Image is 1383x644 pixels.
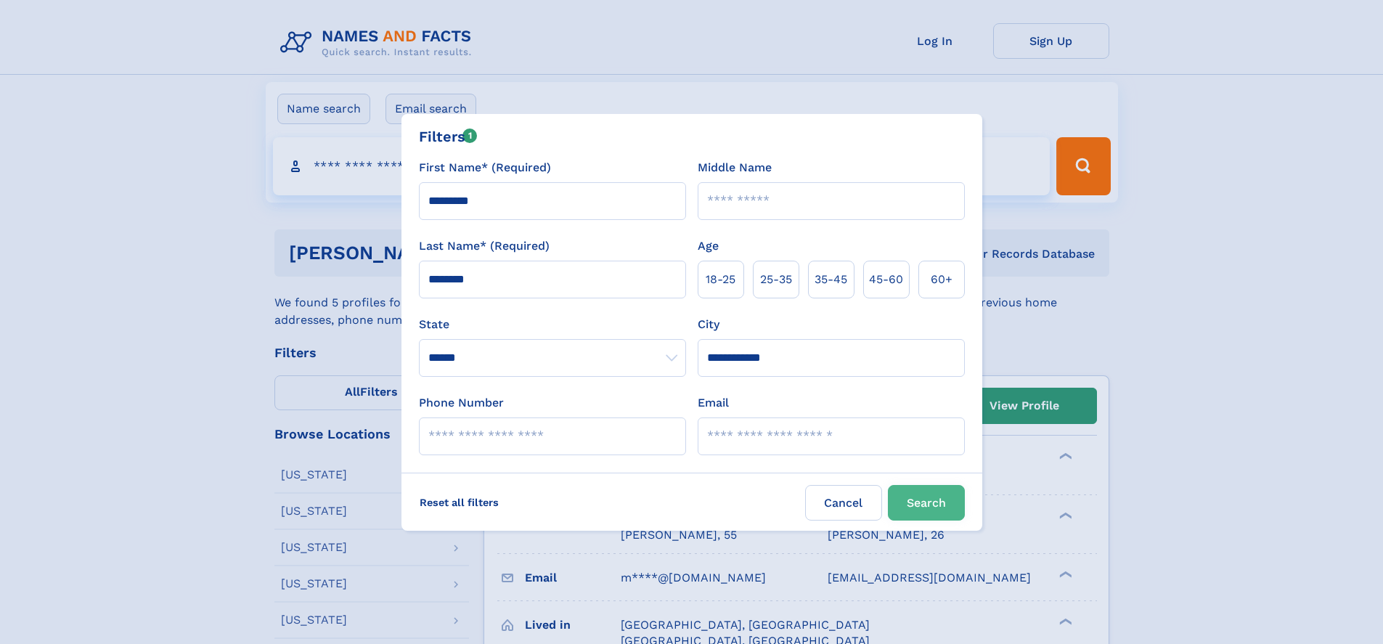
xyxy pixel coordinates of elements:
label: State [419,316,686,333]
label: City [698,316,719,333]
label: Middle Name [698,159,772,176]
label: Cancel [805,485,882,521]
label: First Name* (Required) [419,159,551,176]
button: Search [888,485,965,521]
span: 35‑45 [815,271,847,288]
span: 45‑60 [869,271,903,288]
span: 25‑35 [760,271,792,288]
label: Reset all filters [410,485,508,520]
label: Phone Number [419,394,504,412]
span: 60+ [931,271,952,288]
span: 18‑25 [706,271,735,288]
label: Email [698,394,729,412]
div: Filters [419,126,478,147]
label: Age [698,237,719,255]
label: Last Name* (Required) [419,237,550,255]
